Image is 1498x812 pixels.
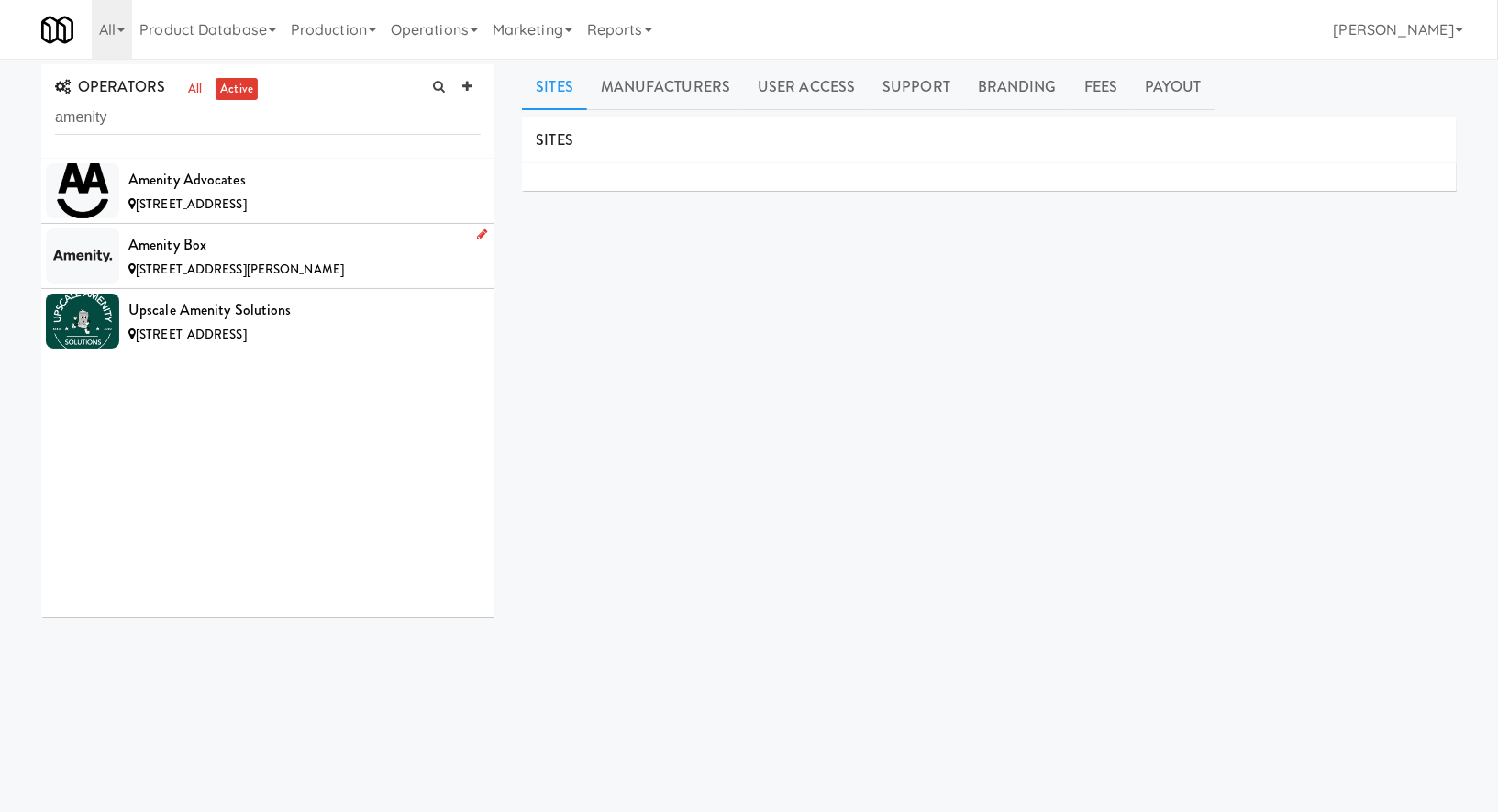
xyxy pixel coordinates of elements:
[128,166,481,194] div: Amenity Advocates
[744,64,869,110] a: User Access
[964,64,1071,110] a: Branding
[136,326,247,343] span: [STREET_ADDRESS]
[128,296,481,324] div: Upscale Amenity Solutions
[128,231,481,259] div: Amenity Box
[1071,64,1131,110] a: Fees
[41,224,494,289] li: Amenity Box[STREET_ADDRESS][PERSON_NAME]
[183,78,206,101] a: all
[136,195,247,213] span: [STREET_ADDRESS]
[41,14,73,46] img: Micromart
[1131,64,1215,110] a: Payout
[869,64,964,110] a: Support
[55,101,481,135] input: Search Operator
[41,159,494,224] li: Amenity Advocates[STREET_ADDRESS]
[587,64,744,110] a: Manufacturers
[136,261,344,278] span: [STREET_ADDRESS][PERSON_NAME]
[216,78,258,101] a: active
[522,64,587,110] a: Sites
[536,129,573,150] span: SITES
[41,289,494,353] li: Upscale Amenity Solutions[STREET_ADDRESS]
[55,76,165,97] span: OPERATORS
